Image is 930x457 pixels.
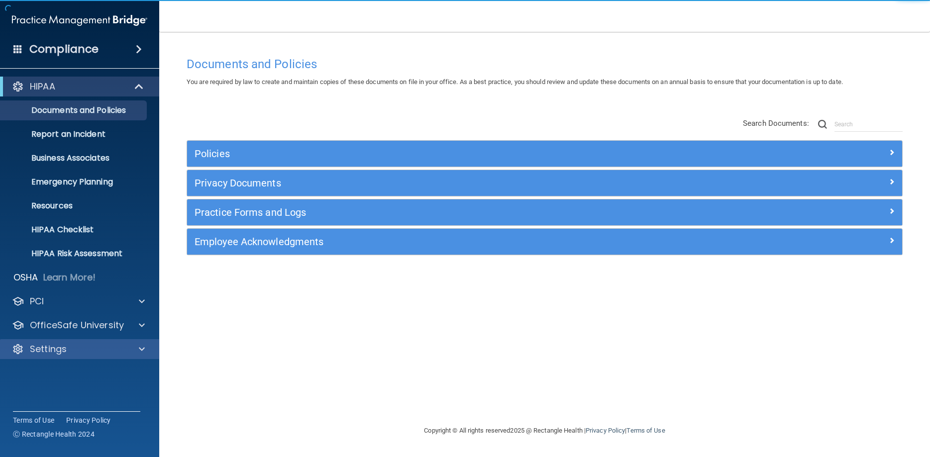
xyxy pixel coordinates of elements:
h4: Compliance [29,42,99,56]
a: Privacy Documents [195,175,895,191]
p: OSHA [13,272,38,283]
p: PCI [30,295,44,307]
a: OfficeSafe University [12,319,145,331]
p: HIPAA [30,81,55,92]
a: Policies [195,146,895,162]
p: Report an Incident [6,129,142,139]
h4: Documents and Policies [187,58,903,71]
a: Terms of Use [626,427,665,434]
p: OfficeSafe University [30,319,124,331]
a: Privacy Policy [586,427,625,434]
a: Privacy Policy [66,415,111,425]
p: HIPAA Risk Assessment [6,249,142,259]
a: PCI [12,295,145,307]
p: Emergency Planning [6,177,142,187]
a: Terms of Use [13,415,54,425]
h5: Privacy Documents [195,178,716,188]
iframe: Drift Widget Chat Controller [758,386,918,426]
a: Practice Forms and Logs [195,204,895,220]
p: Resources [6,201,142,211]
span: Ⓒ Rectangle Health 2024 [13,429,95,439]
p: Documents and Policies [6,105,142,115]
a: HIPAA [12,81,144,92]
a: Settings [12,343,145,355]
p: Learn More! [43,272,96,283]
div: Copyright © All rights reserved 2025 @ Rectangle Health | | [363,415,726,447]
span: Search Documents: [743,119,809,128]
img: PMB logo [12,10,147,30]
h5: Policies [195,148,716,159]
p: Settings [30,343,67,355]
h5: Practice Forms and Logs [195,207,716,218]
span: You are required by law to create and maintain copies of these documents on file in your office. ... [187,78,843,86]
a: Employee Acknowledgments [195,234,895,250]
input: Search [834,117,903,132]
img: ic-search.3b580494.png [818,120,827,129]
h5: Employee Acknowledgments [195,236,716,247]
p: Business Associates [6,153,142,163]
p: HIPAA Checklist [6,225,142,235]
